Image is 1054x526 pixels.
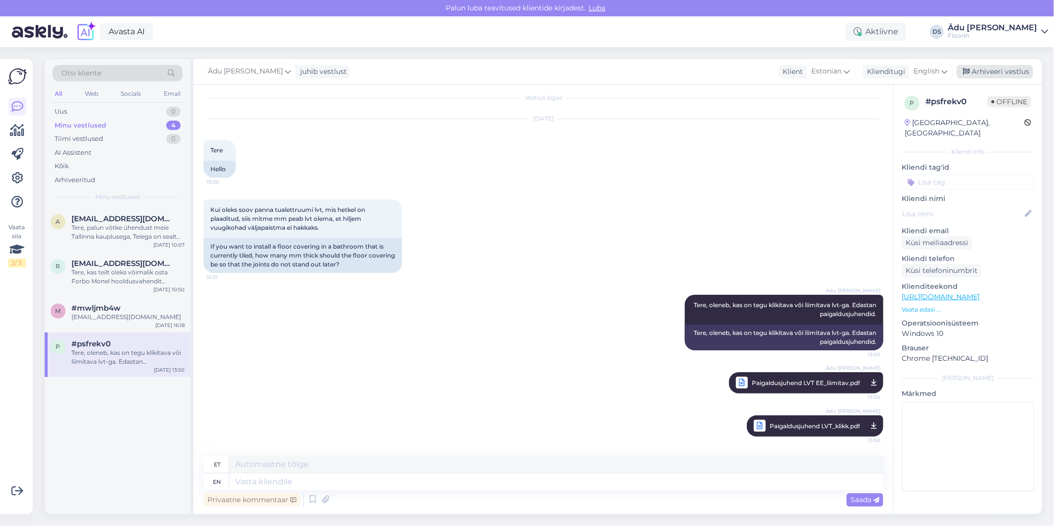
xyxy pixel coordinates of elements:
span: Ädu [PERSON_NAME] [826,287,880,294]
p: Chrome [TECHNICAL_ID] [902,353,1034,364]
div: 0 [166,107,181,117]
div: Tere, oleneb, kas on tegu klikitava või liimitava lvt-ga. Edastan paigaldusjuhendid. [685,325,883,350]
span: 13:50 [843,434,880,447]
span: Ädu [PERSON_NAME] [826,364,880,372]
div: DS [930,25,944,39]
div: Privaatne kommentaar [203,493,300,507]
input: Lisa tag [902,175,1034,190]
span: English [914,66,939,77]
div: [DATE] 10:07 [153,241,185,249]
span: Paigaldusjuhend LVT_klikk.pdf [770,420,860,432]
p: Märkmed [902,389,1034,399]
span: #psfrekv0 [71,339,111,348]
span: 10:31 [206,273,244,281]
p: Windows 10 [902,329,1034,339]
p: Kliendi tag'id [902,162,1034,173]
div: Kliendi info [902,147,1034,156]
div: [EMAIL_ADDRESS][DOMAIN_NAME] [71,313,185,322]
div: [DATE] 10:50 [153,286,185,293]
span: Offline [988,96,1031,107]
a: Ädu [PERSON_NAME]Floorin [948,24,1048,40]
div: Socials [119,87,143,100]
p: Kliendi nimi [902,194,1034,204]
span: Kui oleks soov panna tualettruumi lvt, mis hetkel on plaaditud, siis mitme mm peab lvt olema, et ... [210,206,367,231]
div: [PERSON_NAME] [902,374,1034,383]
a: Ädu [PERSON_NAME]Paigaldusjuhend LVT_klikk.pdf13:50 [747,415,883,437]
span: p [56,343,61,350]
span: Saada [851,495,879,504]
p: Brauser [902,343,1034,353]
span: Ädu [PERSON_NAME] [208,66,283,77]
div: Tiimi vestlused [55,134,103,144]
span: #mwljmb4w [71,304,121,313]
div: Küsi meiliaadressi [902,236,972,250]
span: alant.ehitus@gmail.com [71,214,175,223]
span: Otsi kliente [62,68,101,78]
div: Vaata siia [8,223,26,267]
span: a [56,218,61,225]
img: Askly Logo [8,67,27,86]
p: Vaata edasi ... [902,305,1034,314]
div: Floorin [948,32,1037,40]
a: [URL][DOMAIN_NAME] [902,292,980,301]
span: p [910,99,915,107]
div: Uus [55,107,67,117]
a: Ädu [PERSON_NAME]Paigaldusjuhend LVT EE_liimitav.pdf13:50 [729,372,883,394]
img: explore-ai [75,21,96,42]
span: m [56,307,61,315]
span: Ädu [PERSON_NAME] [826,407,880,415]
div: Kõik [55,161,69,171]
p: Klienditeekond [902,281,1034,292]
div: All [53,87,64,100]
span: 13:50 [843,391,880,403]
p: Kliendi email [902,226,1034,236]
p: Kliendi telefon [902,254,1034,264]
div: Klienditugi [863,66,905,77]
div: Ädu [PERSON_NAME] [948,24,1037,32]
div: Arhiveeri vestlus [957,65,1033,78]
span: 13:50 [843,351,880,358]
div: Tere, kas teilt oleks võimalik osta Forbo Monel hooldusvahendit linoleumile? Eelistatult kohe ole... [71,268,185,286]
div: Aktiivne [846,23,906,41]
span: Estonian [811,66,842,77]
div: [GEOGRAPHIC_DATA], [GEOGRAPHIC_DATA] [905,118,1024,138]
span: r [56,263,61,270]
div: en [213,473,221,490]
span: Luba [586,3,608,12]
div: Klient [779,66,803,77]
div: Vestlus algas [203,93,883,102]
div: 4 [166,121,181,131]
span: Minu vestlused [95,193,140,201]
div: Tere, oleneb, kas on tegu klikitava või liimitava lvt-ga. Edastan paigaldusjuhendid. [71,348,185,366]
div: 0 [166,134,181,144]
p: Operatsioonisüsteem [902,318,1034,329]
div: # psfrekv0 [925,96,988,108]
div: [DATE] [203,114,883,123]
div: Web [83,87,100,100]
span: rausmari85@gmail.com [71,259,175,268]
div: 2 / 3 [8,259,26,267]
div: Hello [203,161,236,178]
div: Minu vestlused [55,121,106,131]
span: Tere [210,146,223,154]
div: Email [162,87,183,100]
a: Avasta AI [100,23,153,40]
div: [DATE] 13:50 [154,366,185,374]
span: Tere, oleneb, kas on tegu klikitava või liimitava lvt-ga. Edastan paigaldusjuhendid. [694,301,878,318]
div: Küsi telefoninumbrit [902,264,982,277]
input: Lisa nimi [902,208,1023,219]
span: 10:30 [206,178,244,186]
div: Arhiveeritud [55,175,95,185]
div: et [214,456,220,473]
div: Tere, palun võtke ühendust meie Tallinna kauplusega, Teiega on sealt suheldud. [71,223,185,241]
div: If you want to install a floor covering in a bathroom that is currently tiled, how many mm thick ... [203,238,402,273]
span: Paigaldusjuhend LVT EE_liimitav.pdf [752,377,860,389]
div: juhib vestlust [296,66,347,77]
div: AI Assistent [55,148,91,158]
div: [DATE] 16:18 [155,322,185,329]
